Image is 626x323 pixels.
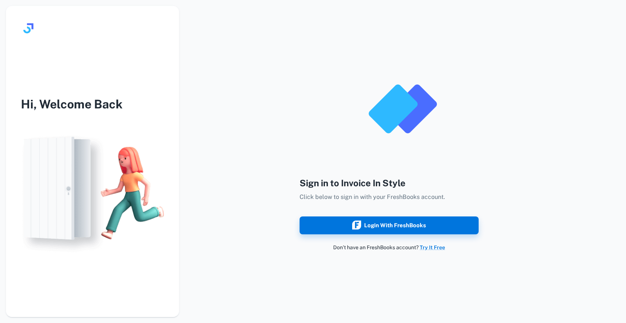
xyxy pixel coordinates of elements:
a: Try It Free [420,244,445,250]
img: logo_invoice_in_style_app.png [365,72,440,146]
div: Login with FreshBooks [352,221,426,230]
button: Login with FreshBooks [300,216,479,234]
h3: Hi, Welcome Back [6,95,179,113]
p: Don’t have an FreshBooks account? [300,243,479,251]
img: login [6,128,179,258]
p: Click below to sign in with your FreshBooks account. [300,193,479,202]
h4: Sign in to Invoice In Style [300,176,479,190]
img: logo.svg [21,21,36,36]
